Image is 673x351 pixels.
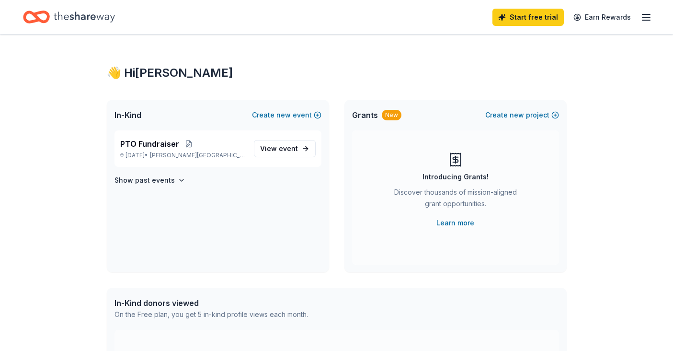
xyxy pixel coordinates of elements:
div: On the Free plan, you get 5 in-kind profile views each month. [114,309,308,320]
a: Learn more [436,217,474,229]
div: Introducing Grants! [422,171,489,183]
div: In-Kind donors viewed [114,297,308,309]
div: Discover thousands of mission-aligned grant opportunities. [390,187,521,213]
a: View event [254,140,316,157]
h4: Show past events [114,175,175,186]
button: Createnewproject [485,109,559,121]
span: new [276,109,291,121]
button: Createnewevent [252,109,321,121]
span: new [510,109,524,121]
span: PTO Fundraiser [120,138,179,150]
span: In-Kind [114,109,141,121]
span: View [260,143,298,154]
a: Home [23,6,115,28]
span: Grants [352,109,378,121]
a: Earn Rewards [568,9,637,26]
span: event [279,144,298,152]
p: [DATE] • [120,152,246,159]
button: Show past events [114,175,185,186]
div: 👋 Hi [PERSON_NAME] [107,65,567,81]
span: [PERSON_NAME][GEOGRAPHIC_DATA], [GEOGRAPHIC_DATA] [150,152,246,159]
a: Start free trial [492,9,564,26]
div: New [382,110,401,120]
